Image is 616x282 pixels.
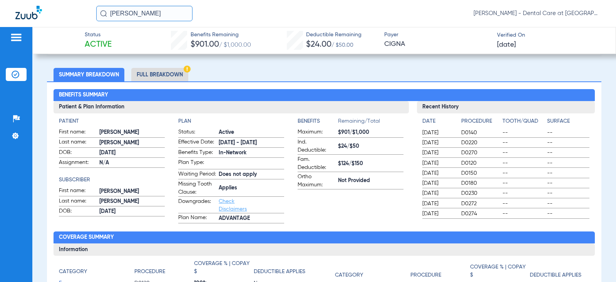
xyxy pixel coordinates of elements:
[410,271,441,279] h4: Procedure
[461,169,499,177] span: D0150
[547,169,589,177] span: --
[422,149,455,157] span: [DATE]
[254,260,313,279] app-breakdown-title: Deductible Applies
[338,160,403,168] span: $124/$150
[502,139,544,147] span: --
[178,138,216,147] span: Effective Date:
[384,39,490,49] span: CIGNA
[422,117,455,125] h4: Date
[306,41,331,49] span: $24.00
[547,200,589,208] span: --
[502,149,544,157] span: --
[338,117,403,128] span: Remaining/Total
[178,198,216,213] span: Downgrades:
[461,159,499,167] span: D0120
[502,129,544,137] span: --
[461,139,499,147] span: D0220
[219,171,284,179] span: Does not apply
[254,268,305,276] h4: Deductible Applies
[194,260,254,279] app-breakdown-title: Coverage % | Copay $
[335,271,363,279] h4: Category
[461,129,499,137] span: D0140
[530,271,581,279] h4: Deductible Applies
[306,31,362,39] span: Deductible Remaining
[497,40,516,50] span: [DATE]
[59,187,97,196] span: First name:
[530,260,589,282] app-breakdown-title: Deductible Applies
[54,101,409,113] h3: Patient & Plan Information
[59,207,97,216] span: DOB:
[422,200,455,208] span: [DATE]
[502,117,544,128] app-breakdown-title: Tooth/Quad
[298,173,335,189] span: Ortho Maximum:
[59,149,97,158] span: DOB:
[194,260,250,276] h4: Coverage % | Copay $
[470,263,526,279] h4: Coverage % | Copay $
[219,139,284,147] span: [DATE] - [DATE]
[470,260,530,282] app-breakdown-title: Coverage % | Copay $
[547,159,589,167] span: --
[410,260,470,282] app-breakdown-title: Procedure
[178,128,216,137] span: Status:
[96,6,192,21] input: Search for patients
[497,31,603,39] span: Verified On
[59,260,134,279] app-breakdown-title: Category
[547,139,589,147] span: --
[59,176,165,184] h4: Subscriber
[461,200,499,208] span: D0272
[298,117,338,128] app-breakdown-title: Benefits
[99,208,165,216] span: [DATE]
[178,117,284,125] h4: Plan
[219,42,251,48] span: / $1,000.00
[502,169,544,177] span: --
[54,89,594,101] h2: Benefits Summary
[99,139,165,147] span: [PERSON_NAME]
[59,159,97,168] span: Assignment:
[461,149,499,157] span: D0270
[331,42,353,48] span: / $50.00
[131,68,188,81] li: Full Breakdown
[100,10,107,17] img: Search Icon
[178,214,216,223] span: Plan Name:
[99,159,165,167] span: N/A
[502,200,544,208] span: --
[54,231,594,244] h2: Coverage Summary
[502,189,544,197] span: --
[99,198,165,206] span: [PERSON_NAME]
[461,117,499,128] app-breakdown-title: Procedure
[502,179,544,187] span: --
[384,31,490,39] span: Payer
[502,159,544,167] span: --
[461,179,499,187] span: D0180
[191,31,251,39] span: Benefits Remaining
[547,117,589,128] app-breakdown-title: Surface
[502,117,544,125] h4: Tooth/Quad
[178,159,216,169] span: Plan Type:
[422,179,455,187] span: [DATE]
[417,101,594,113] h3: Recent History
[191,41,219,49] span: $901.00
[219,214,284,223] span: ADVANTAGE
[298,155,335,172] span: Fam. Deductible:
[461,117,499,125] h4: Procedure
[85,31,112,39] span: Status
[59,117,165,125] h4: Patient
[338,142,403,150] span: $24/$50
[547,117,589,125] h4: Surface
[178,180,216,196] span: Missing Tooth Clause:
[338,177,403,185] span: Not Provided
[59,268,87,276] h4: Category
[99,149,165,157] span: [DATE]
[422,129,455,137] span: [DATE]
[547,189,589,197] span: --
[134,260,194,279] app-breakdown-title: Procedure
[338,128,403,137] span: $901/$1,000
[219,199,247,212] a: Check Disclaimers
[99,128,165,137] span: [PERSON_NAME]
[422,169,455,177] span: [DATE]
[547,149,589,157] span: --
[54,68,124,81] li: Summary Breakdown
[134,268,165,276] h4: Procedure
